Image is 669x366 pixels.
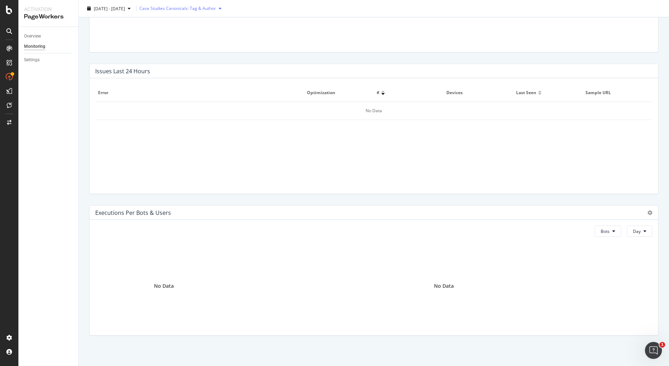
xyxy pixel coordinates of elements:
div: No Data [434,282,454,290]
a: Monitoring [24,43,73,50]
button: Start recording [45,232,51,238]
button: Upload attachment [11,232,17,238]
span: [DATE] - [DATE] [94,5,125,11]
button: Gif picker [34,232,39,238]
p: The team can also help [34,9,88,16]
span: Bots [601,228,610,234]
div: Issues Last 24 Hours [95,68,150,75]
a: Settings [24,56,73,64]
span: Error [98,90,299,96]
div: No Data [95,102,652,120]
h1: Customer Support [34,4,85,9]
div: Monitoring [24,43,45,50]
a: Overview [24,33,73,40]
textarea: Ask a question… [6,217,136,229]
button: Send a message… [121,229,133,240]
button: Emoji picker [22,232,28,238]
button: Day [627,225,652,237]
button: [DATE] - [DATE] [84,3,133,14]
iframe: Intercom live chat [645,342,662,359]
div: Close [124,3,137,16]
div: Overview [24,33,41,40]
span: # [377,90,379,96]
span: Day [633,228,641,234]
div: Executions per Bots & Users [95,209,171,216]
div: PageWorkers [24,13,73,21]
img: Profile image for Customer Support [20,4,32,15]
button: Bots [595,225,621,237]
div: Settings [24,56,40,64]
span: Optimization [307,90,369,96]
button: Home [111,3,124,16]
div: Case Studies Canonicals: Tag & Author [139,6,216,11]
div: No Data [154,282,174,290]
span: 1 [659,342,665,348]
button: go back [5,3,18,16]
span: Last seen [516,90,536,96]
span: Devices [446,90,509,96]
button: Case Studies Canonicals: Tag & Author [139,3,224,14]
div: Activation [24,6,73,13]
span: Sample URL [585,90,648,96]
